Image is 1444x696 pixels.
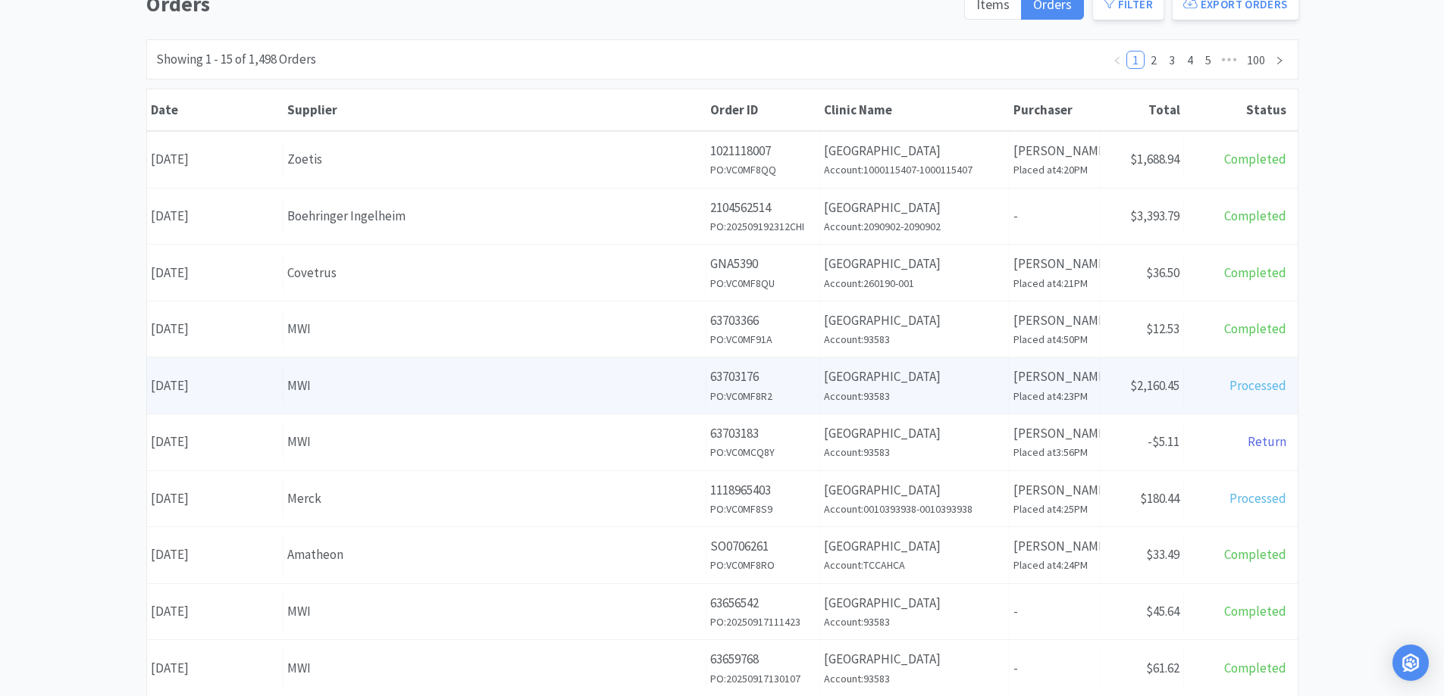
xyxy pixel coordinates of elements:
div: [DATE] [147,367,283,405]
p: [PERSON_NAME] [1013,423,1096,444]
h6: PO: VC0MF8QU [710,275,816,292]
h6: Placed at 4:20PM [1013,161,1096,178]
a: 1 [1127,51,1144,68]
span: Completed [1224,320,1286,337]
li: 100 [1242,51,1270,69]
div: [DATE] [147,535,283,574]
li: Previous Page [1108,51,1126,69]
div: Status [1188,101,1286,118]
p: - [1013,658,1096,679]
h6: PO: 202509192312CHI [710,218,816,235]
span: Completed [1224,208,1286,224]
li: 3 [1163,51,1181,69]
div: MWI [287,432,702,452]
h6: PO: 20250917130107 [710,670,816,687]
h6: PO: VC0MF8R2 [710,388,816,404]
p: [GEOGRAPHIC_DATA] [824,367,1005,387]
div: MWI [287,319,702,339]
h6: PO: 20250917111423 [710,613,816,630]
li: 4 [1181,51,1199,69]
span: $12.53 [1146,320,1179,337]
div: MWI [287,601,702,622]
div: Supplier [287,101,703,118]
p: [PERSON_NAME] [1013,254,1096,274]
div: [DATE] [147,197,283,236]
a: 2 [1145,51,1162,68]
span: Processed [1229,490,1286,507]
li: Next 5 Pages [1217,51,1242,69]
h6: Account: 93583 [824,388,1005,404]
p: [GEOGRAPHIC_DATA] [824,593,1005,613]
div: MWI [287,658,702,679]
div: [DATE] [147,592,283,631]
span: $45.64 [1146,603,1179,620]
div: [DATE] [147,423,283,461]
span: $2,160.45 [1130,377,1179,394]
h6: Account: 93583 [824,444,1005,460]
div: [DATE] [147,140,283,179]
span: $180.44 [1140,490,1179,507]
div: [DATE] [147,479,283,518]
p: [GEOGRAPHIC_DATA] [824,254,1005,274]
li: 1 [1126,51,1145,69]
h6: Account: 2090902-2090902 [824,218,1005,235]
div: Total [1104,101,1180,118]
p: [GEOGRAPHIC_DATA] [824,649,1005,669]
p: 2104562514 [710,198,816,218]
p: 1021118007 [710,141,816,161]
p: GNA5390 [710,254,816,274]
a: 3 [1164,51,1180,68]
div: Amatheon [287,545,702,565]
h6: Account: 260190-001 [824,275,1005,292]
h6: PO: VC0MF91A [710,331,816,348]
span: $36.50 [1146,264,1179,281]
p: [PERSON_NAME] [1013,367,1096,387]
div: [DATE] [147,310,283,348]
span: Completed [1224,264,1286,281]
span: -$5.11 [1148,433,1179,450]
h6: Placed at 4:50PM [1013,331,1096,348]
i: icon: left [1113,56,1122,65]
p: [GEOGRAPHIC_DATA] [824,311,1005,331]
h6: Account: 93583 [824,670,1005,687]
li: Next Page [1270,51,1289,69]
h6: Account: 0010393938-0010393938 [824,501,1005,517]
a: 4 [1182,51,1198,68]
h6: Placed at 4:23PM [1013,388,1096,404]
p: 63659768 [710,649,816,669]
p: [PERSON_NAME] [1013,141,1096,161]
div: [DATE] [147,254,283,292]
div: Purchaser [1013,101,1097,118]
h6: Account: 93583 [824,331,1005,348]
h6: PO: VC0MF8RO [710,557,816,573]
div: Boehringer Ingelheim [287,206,702,226]
h6: Account: 93583 [824,613,1005,630]
p: 63703366 [710,311,816,331]
p: 63703176 [710,367,816,387]
p: [PERSON_NAME] [1013,536,1096,557]
h6: PO: VC0MF8QQ [710,161,816,178]
p: [GEOGRAPHIC_DATA] [824,480,1005,501]
span: $33.49 [1146,546,1179,563]
h6: Account: 1000115407-1000115407 [824,161,1005,178]
div: Order ID [710,101,816,118]
p: 63703183 [710,423,816,444]
a: 5 [1200,51,1217,68]
p: [GEOGRAPHIC_DATA] [824,198,1005,218]
div: Date [151,101,280,118]
div: MWI [287,376,702,396]
span: ••• [1217,51,1242,69]
span: $61.62 [1146,660,1179,676]
span: Completed [1224,546,1286,563]
li: 2 [1145,51,1163,69]
div: Zoetis [287,149,702,170]
i: icon: right [1275,56,1284,65]
div: Merck [287,488,702,509]
li: 5 [1199,51,1217,69]
p: [PERSON_NAME] [1013,311,1096,331]
p: - [1013,206,1096,226]
div: Clinic Name [824,101,1006,118]
div: Showing 1 - 15 of 1,498 Orders [156,49,316,70]
h6: Account: TCCAHCA [824,557,1005,573]
span: $1,688.94 [1130,151,1179,167]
